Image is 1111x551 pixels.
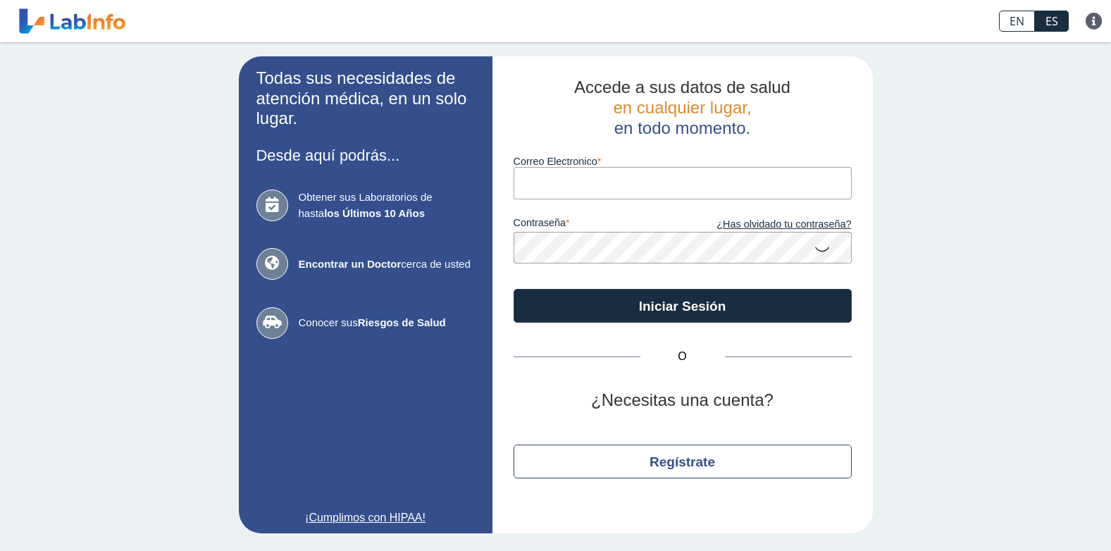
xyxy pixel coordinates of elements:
[999,11,1035,32] a: EN
[324,207,425,219] b: los Últimos 10 Años
[640,348,725,365] span: O
[514,289,852,323] button: Iniciar Sesión
[1035,11,1069,32] a: ES
[514,217,683,233] label: contraseña
[299,258,402,270] b: Encontrar un Doctor
[358,316,446,328] b: Riesgos de Salud
[299,256,475,273] span: cerca de usted
[514,156,852,167] label: Correo Electronico
[574,78,790,97] span: Accede a sus datos de salud
[256,509,475,526] a: ¡Cumplimos con HIPAA!
[256,147,475,164] h3: Desde aquí podrás...
[514,390,852,411] h2: ¿Necesitas una cuenta?
[299,315,475,331] span: Conocer sus
[986,496,1096,535] iframe: Help widget launcher
[299,190,475,221] span: Obtener sus Laboratorios de hasta
[514,445,852,478] button: Regístrate
[614,118,750,137] span: en todo momento.
[613,98,751,117] span: en cualquier lugar,
[256,68,475,129] h2: Todas sus necesidades de atención médica, en un solo lugar.
[683,217,852,233] a: ¿Has olvidado tu contraseña?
